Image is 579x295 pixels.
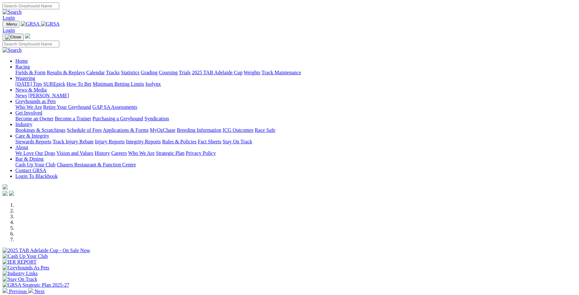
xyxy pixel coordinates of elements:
a: Grading [141,70,158,75]
img: 2025 TAB Adelaide Cup - On Sale Now [3,248,90,253]
a: Who We Are [128,150,155,156]
input: Search [3,41,59,47]
a: About [15,145,28,150]
a: News [15,93,27,98]
img: facebook.svg [3,191,8,196]
a: Stewards Reports [15,139,51,144]
a: Get Involved [15,110,42,116]
img: Close [5,35,21,40]
img: GRSA [21,21,40,27]
a: Track Maintenance [262,70,301,75]
div: Bar & Dining [15,162,576,168]
img: IER REPORT [3,259,37,265]
img: chevron-left-pager-white.svg [3,288,8,293]
input: Search [3,3,59,9]
a: Breeding Information [177,127,221,133]
img: Cash Up Your Club [3,253,48,259]
a: GAP SA Assessments [93,104,137,110]
div: Get Involved [15,116,576,122]
a: Who We Are [15,104,42,110]
a: Statistics [121,70,140,75]
a: Strategic Plan [156,150,184,156]
a: Purchasing a Greyhound [93,116,143,121]
img: Search [3,9,22,15]
a: Trials [179,70,191,75]
img: Greyhounds As Pets [3,265,49,271]
a: Become a Trainer [55,116,91,121]
a: Tracks [106,70,120,75]
button: Toggle navigation [3,21,20,28]
a: Contact GRSA [15,168,46,173]
div: News & Media [15,93,576,99]
a: Racing [15,64,30,69]
a: [DATE] Tips [15,81,42,87]
a: SUREpick [43,81,65,87]
div: Care & Integrity [15,139,576,145]
a: Vision and Values [56,150,93,156]
a: Results & Replays [47,70,85,75]
img: twitter.svg [9,191,14,196]
div: Wagering [15,81,576,87]
a: History [94,150,110,156]
a: Fields & Form [15,70,45,75]
a: Next [28,289,45,294]
a: Login [3,28,15,33]
a: Previous [3,289,28,294]
div: Racing [15,70,576,76]
a: Industry [15,122,32,127]
a: Injury Reports [95,139,125,144]
img: chevron-right-pager-white.svg [28,288,33,293]
img: logo-grsa-white.png [3,184,8,189]
img: Stay On Track [3,276,37,282]
div: Industry [15,127,576,133]
a: Schedule of Fees [67,127,102,133]
img: GRSA [41,21,60,27]
a: Home [15,58,28,64]
img: GRSA Strategic Plan 2025-27 [3,282,69,288]
a: News & Media [15,87,47,92]
a: Rules & Policies [162,139,197,144]
a: Stay On Track [223,139,252,144]
a: Login [3,15,15,20]
a: Bar & Dining [15,156,44,162]
a: Greyhounds as Pets [15,99,56,104]
a: ICG Outcomes [223,127,253,133]
span: Menu [6,22,17,27]
div: About [15,150,576,156]
a: Syndication [144,116,169,121]
a: Coursing [159,70,178,75]
img: logo-grsa-white.png [25,33,30,38]
a: Track Injury Rebate [53,139,94,144]
a: MyOzChase [150,127,175,133]
a: Privacy Policy [186,150,216,156]
a: Minimum Betting Limits [93,81,144,87]
a: Calendar [86,70,105,75]
a: Wagering [15,76,35,81]
span: Previous [9,289,27,294]
div: Greyhounds as Pets [15,104,576,110]
a: Integrity Reports [126,139,161,144]
img: Industry Links [3,271,38,276]
a: Chasers Restaurant & Function Centre [57,162,136,167]
a: Cash Up Your Club [15,162,55,167]
a: [PERSON_NAME] [28,93,69,98]
a: Care & Integrity [15,133,49,139]
a: Bookings & Scratchings [15,127,65,133]
a: Become an Owner [15,116,53,121]
a: Login To Blackbook [15,173,58,179]
a: How To Bet [67,81,92,87]
a: Isolynx [145,81,161,87]
a: Fact Sheets [198,139,221,144]
a: Applications & Forms [103,127,149,133]
a: We Love Our Dogs [15,150,55,156]
a: Race Safe [255,127,275,133]
span: Next [35,289,45,294]
a: Careers [111,150,127,156]
a: Weights [244,70,260,75]
button: Toggle navigation [3,34,24,41]
a: Retire Your Greyhound [43,104,91,110]
img: Search [3,47,22,53]
a: 2025 TAB Adelaide Cup [192,70,242,75]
